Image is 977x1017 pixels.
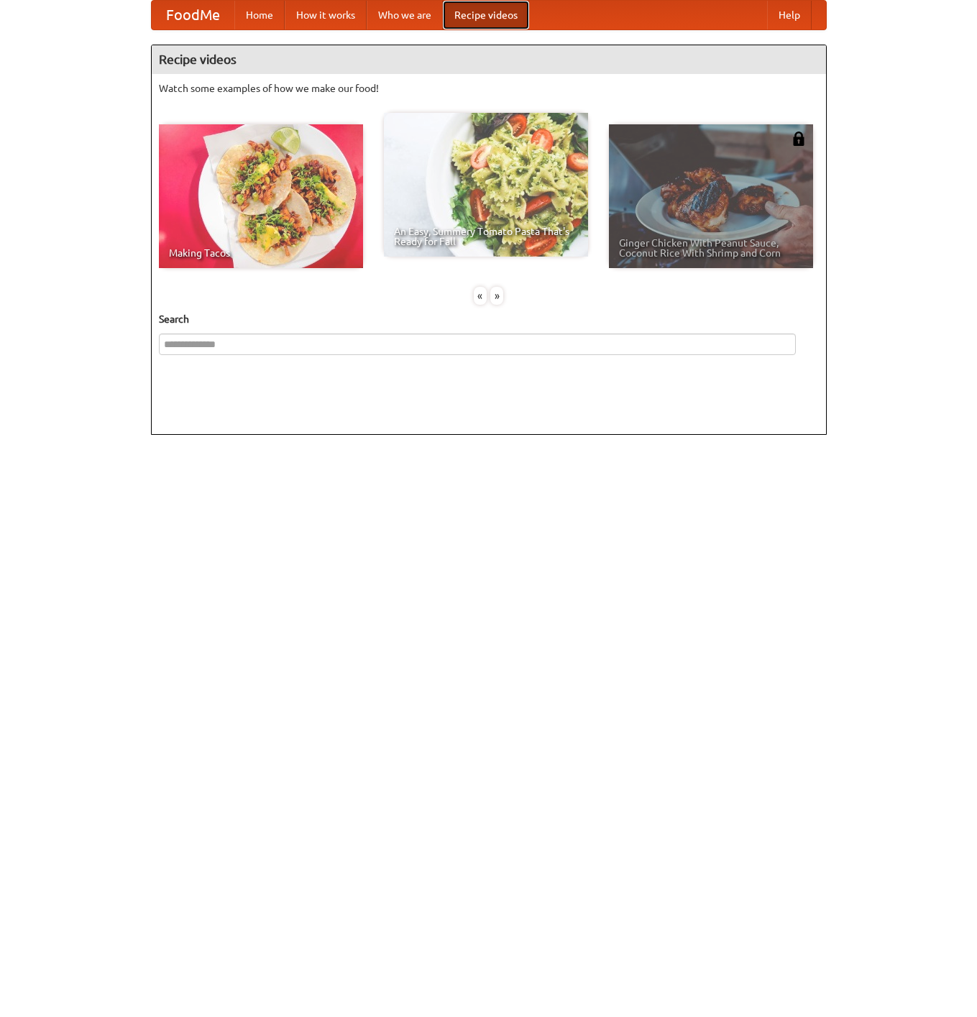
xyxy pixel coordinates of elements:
div: « [474,287,487,305]
img: 483408.png [792,132,806,146]
a: Recipe videos [443,1,529,29]
span: An Easy, Summery Tomato Pasta That's Ready for Fall [394,226,578,247]
a: Home [234,1,285,29]
span: Making Tacos [169,248,353,258]
a: Making Tacos [159,124,363,268]
div: » [490,287,503,305]
a: Who we are [367,1,443,29]
a: How it works [285,1,367,29]
a: An Easy, Summery Tomato Pasta That's Ready for Fall [384,113,588,257]
h5: Search [159,312,819,326]
a: FoodMe [152,1,234,29]
h4: Recipe videos [152,45,826,74]
p: Watch some examples of how we make our food! [159,81,819,96]
a: Help [767,1,812,29]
